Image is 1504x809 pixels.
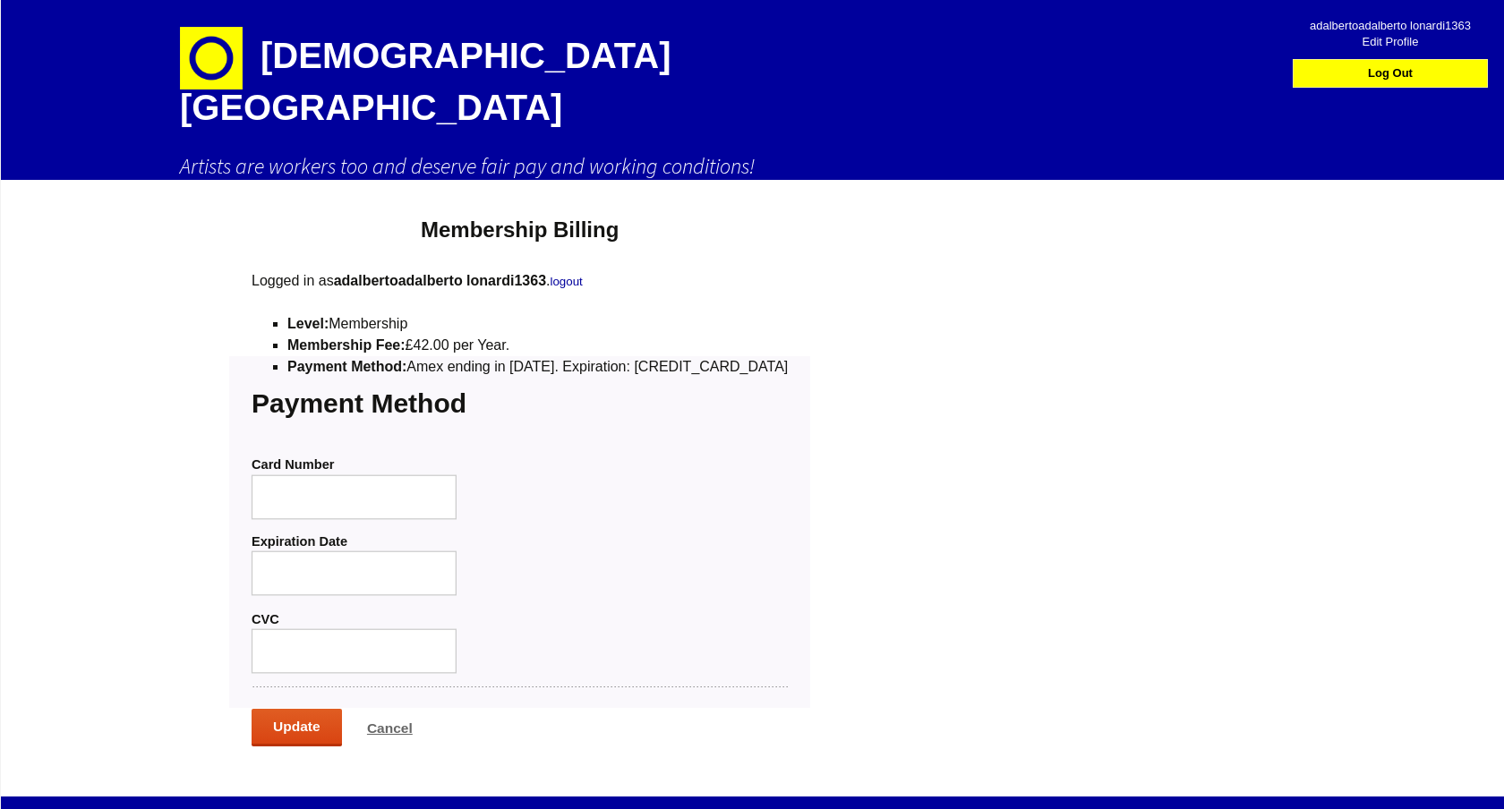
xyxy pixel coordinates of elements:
strong: adalbertoadalberto lonardi1363 [334,273,546,288]
label: CVC [252,611,788,627]
p: Logged in as . [252,270,788,292]
label: Card Number [252,456,466,473]
input: Cancel [346,711,434,745]
strong: Membership Fee: [287,337,406,353]
li: Amex ending in [DATE]. Expiration: [CREDIT_CARD_DATA] [287,356,788,378]
li: £42.00 per Year. [287,335,788,356]
iframe: Secure payment input frame [264,487,445,507]
h1: Membership Billing [252,216,788,243]
img: circle-e1448293145835.png [180,27,243,89]
span: Edit Profile [1310,28,1471,44]
a: logout [551,275,583,288]
iframe: Secure payment input frame [264,642,445,661]
a: Log Out [1297,60,1483,87]
input: Update [252,709,342,746]
h2: Artists are workers too and deserve fair pay and working conditions! [180,152,1326,180]
li: Membership [287,313,788,335]
label: Expiration Date [252,533,788,549]
span: adalbertoadalberto lonardi1363 [1310,12,1471,28]
iframe: Secure payment input frame [264,564,445,583]
strong: Level: [287,316,329,331]
strong: Payment Method: [287,359,406,374]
